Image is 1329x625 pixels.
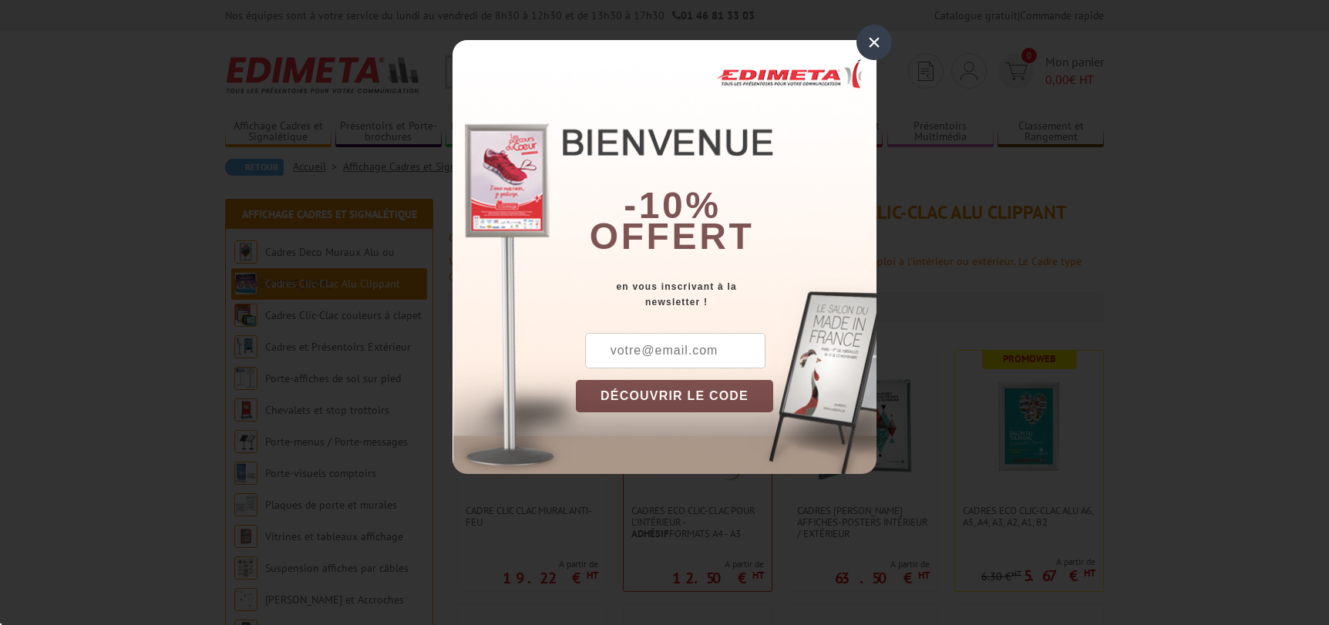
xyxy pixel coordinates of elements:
[585,333,765,368] input: votre@email.com
[576,380,773,412] button: DÉCOUVRIR LE CODE
[624,185,721,226] b: -10%
[590,216,755,257] font: offert
[856,25,892,60] div: ×
[576,279,876,310] div: en vous inscrivant à la newsletter !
